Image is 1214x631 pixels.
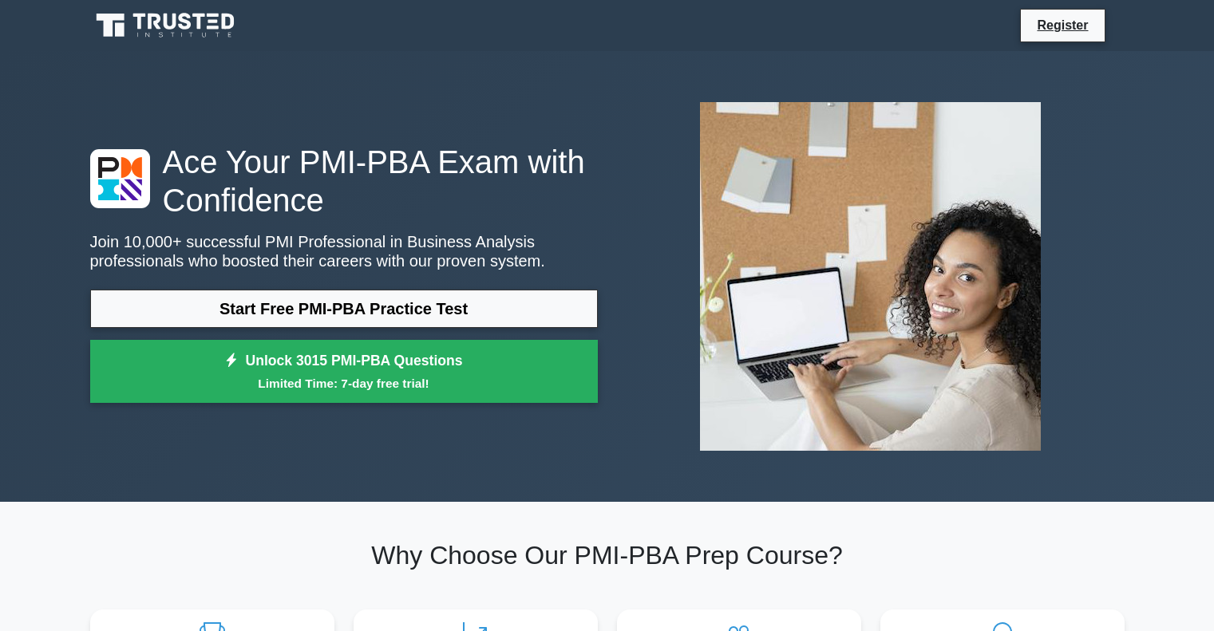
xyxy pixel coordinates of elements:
[90,290,598,328] a: Start Free PMI-PBA Practice Test
[110,374,578,392] small: Limited Time: 7-day free trial!
[90,232,598,270] p: Join 10,000+ successful PMI Professional in Business Analysis professionals who boosted their car...
[90,143,598,219] h1: Ace Your PMI-PBA Exam with Confidence
[1027,15,1097,35] a: Register
[90,540,1125,570] h2: Why Choose Our PMI-PBA Prep Course?
[90,340,598,404] a: Unlock 3015 PMI-PBA QuestionsLimited Time: 7-day free trial!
